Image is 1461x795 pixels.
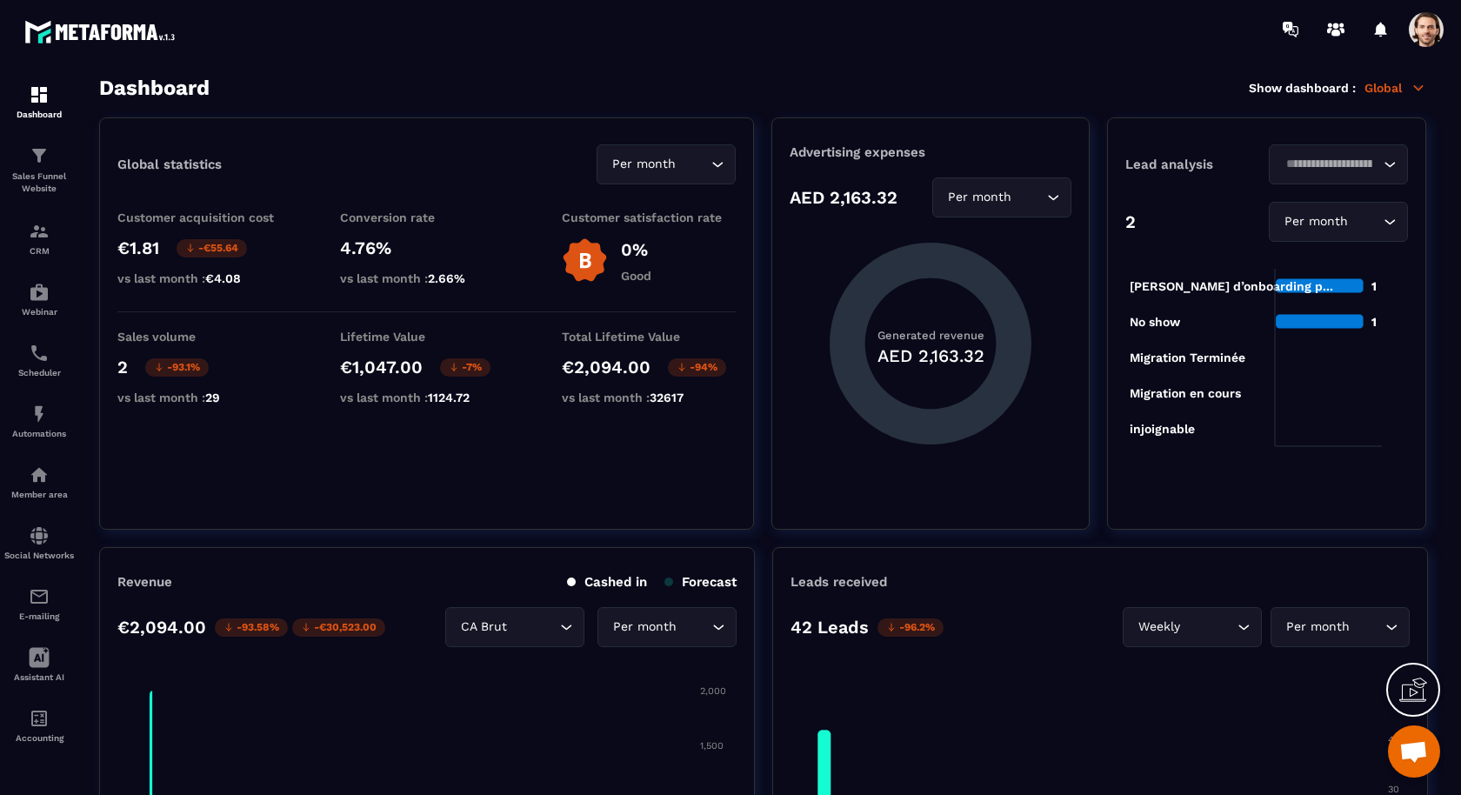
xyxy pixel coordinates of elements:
[4,512,74,573] a: social-networksocial-networkSocial Networks
[4,170,74,195] p: Sales Funnel Website
[1125,211,1136,232] p: 2
[117,617,206,638] p: €2,094.00
[29,84,50,105] img: formation
[205,271,241,285] span: €4.08
[790,144,1071,160] p: Advertising expenses
[1134,618,1184,637] span: Weekly
[4,733,74,743] p: Accounting
[1130,386,1241,401] tspan: Migration en cours
[1130,351,1245,365] tspan: Migration Terminée
[621,239,651,260] p: 0%
[4,551,74,560] p: Social Networks
[4,672,74,682] p: Assistant AI
[457,618,510,637] span: CA Brut
[790,187,897,208] p: AED 2,163.32
[428,271,465,285] span: 2.66%
[877,618,944,637] p: -96.2%
[608,155,679,174] span: Per month
[340,391,514,404] p: vs last month :
[29,282,50,303] img: automations
[445,607,584,647] div: Search for option
[609,618,680,637] span: Per month
[597,144,736,184] div: Search for option
[4,208,74,269] a: formationformationCRM
[145,358,209,377] p: -93.1%
[117,237,159,258] p: €1.81
[562,391,736,404] p: vs last month :
[29,525,50,546] img: social-network
[567,574,647,590] p: Cashed in
[1388,734,1400,745] tspan: 40
[4,634,74,695] a: Assistant AI
[1269,202,1408,242] div: Search for option
[340,357,423,377] p: €1,047.00
[664,574,737,590] p: Forecast
[1125,157,1267,172] p: Lead analysis
[1280,155,1379,174] input: Search for option
[562,330,736,344] p: Total Lifetime Value
[621,269,651,283] p: Good
[4,330,74,391] a: schedulerschedulerScheduler
[4,695,74,756] a: accountantaccountantAccounting
[292,618,385,637] p: -€30,523.00
[205,391,220,404] span: 29
[29,708,50,729] img: accountant
[117,330,291,344] p: Sales volume
[1130,422,1195,437] tspan: injoignable
[1351,212,1379,231] input: Search for option
[4,490,74,499] p: Member area
[4,307,74,317] p: Webinar
[562,357,650,377] p: €2,094.00
[1269,144,1408,184] div: Search for option
[668,358,726,377] p: -94%
[650,391,684,404] span: 32617
[932,177,1071,217] div: Search for option
[1015,188,1043,207] input: Search for option
[4,71,74,132] a: formationformationDashboard
[562,210,736,224] p: Customer satisfaction rate
[177,239,247,257] p: -€55.64
[1388,725,1440,778] div: Ouvrir le chat
[4,110,74,119] p: Dashboard
[1364,80,1426,96] p: Global
[99,76,210,100] h3: Dashboard
[1271,607,1410,647] div: Search for option
[1123,607,1262,647] div: Search for option
[4,451,74,512] a: automationsautomationsMember area
[791,574,887,590] p: Leads received
[1388,784,1399,795] tspan: 30
[428,391,470,404] span: 1124.72
[1353,618,1381,637] input: Search for option
[29,145,50,166] img: formation
[340,210,514,224] p: Conversion rate
[117,157,222,172] p: Global statistics
[700,685,726,697] tspan: 2,000
[117,574,172,590] p: Revenue
[4,246,74,256] p: CRM
[440,358,490,377] p: -7%
[1249,81,1356,95] p: Show dashboard :
[340,330,514,344] p: Lifetime Value
[1130,279,1333,294] tspan: [PERSON_NAME] d’onboarding p...
[215,618,288,637] p: -93.58%
[4,391,74,451] a: automationsautomationsAutomations
[340,271,514,285] p: vs last month :
[1282,618,1353,637] span: Per month
[4,269,74,330] a: automationsautomationsWebinar
[4,132,74,208] a: formationformationSales Funnel Website
[117,210,291,224] p: Customer acquisition cost
[791,617,869,638] p: 42 Leads
[117,271,291,285] p: vs last month :
[1280,212,1351,231] span: Per month
[700,740,724,752] tspan: 1,500
[510,618,556,637] input: Search for option
[4,611,74,621] p: E-mailing
[1130,315,1181,329] tspan: No show
[340,237,514,258] p: 4.76%
[1184,618,1233,637] input: Search for option
[29,404,50,424] img: automations
[4,368,74,377] p: Scheduler
[117,391,291,404] p: vs last month :
[29,586,50,607] img: email
[29,464,50,485] img: automations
